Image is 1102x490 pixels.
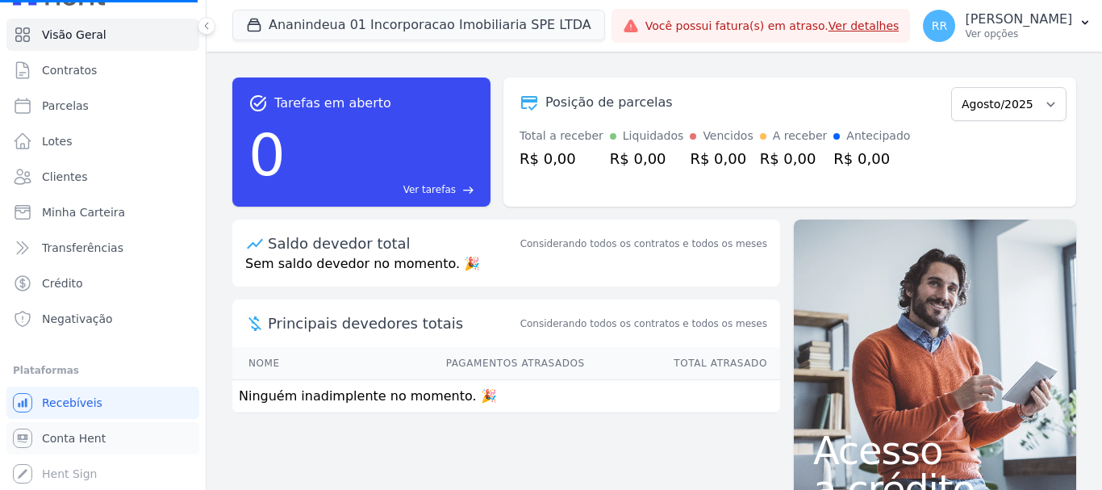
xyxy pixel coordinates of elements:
th: Nome [232,347,330,380]
span: RR [932,20,947,31]
span: Clientes [42,169,87,185]
a: Recebíveis [6,387,199,419]
span: Minha Carteira [42,204,125,220]
a: Clientes [6,161,199,193]
span: Principais devedores totais [268,312,517,334]
div: Posição de parcelas [545,93,673,112]
th: Total Atrasado [586,347,780,380]
span: Visão Geral [42,27,106,43]
span: Conta Hent [42,430,106,446]
span: Recebíveis [42,395,102,411]
th: Pagamentos Atrasados [330,347,585,380]
a: Parcelas [6,90,199,122]
td: Ninguém inadimplente no momento. 🎉 [232,380,780,413]
a: Contratos [6,54,199,86]
a: Lotes [6,125,199,157]
div: 0 [248,113,286,197]
div: R$ 0,00 [610,148,684,170]
div: Vencidos [703,128,753,144]
span: east [462,184,474,196]
div: R$ 0,00 [520,148,603,170]
a: Ver tarefas east [292,182,474,197]
div: Considerando todos os contratos e todos os meses [520,237,767,251]
span: task_alt [248,94,268,113]
div: R$ 0,00 [760,148,828,170]
a: Crédito [6,267,199,299]
span: Negativação [42,311,113,327]
a: Minha Carteira [6,196,199,228]
div: A receber [773,128,828,144]
span: Lotes [42,133,73,149]
div: R$ 0,00 [690,148,753,170]
a: Visão Geral [6,19,199,51]
span: Contratos [42,62,97,78]
span: Tarefas em aberto [274,94,391,113]
span: Ver tarefas [403,182,456,197]
a: Conta Hent [6,422,199,454]
p: Sem saldo devedor no momento. 🎉 [232,254,780,287]
div: R$ 0,00 [833,148,910,170]
a: Ver detalhes [829,19,900,32]
div: Antecipado [846,128,910,144]
p: Ver opções [965,27,1072,40]
span: Parcelas [42,98,89,114]
p: [PERSON_NAME] [965,11,1072,27]
div: Saldo devedor total [268,232,517,254]
span: Considerando todos os contratos e todos os meses [520,316,767,331]
div: Plataformas [13,361,193,380]
span: Você possui fatura(s) em atraso. [645,18,900,35]
span: Transferências [42,240,123,256]
a: Transferências [6,232,199,264]
div: Liquidados [623,128,684,144]
div: Total a receber [520,128,603,144]
span: Acesso [813,431,1057,470]
a: Negativação [6,303,199,335]
button: Ananindeua 01 Incorporacao Imobiliaria SPE LTDA [232,10,605,40]
span: Crédito [42,275,83,291]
